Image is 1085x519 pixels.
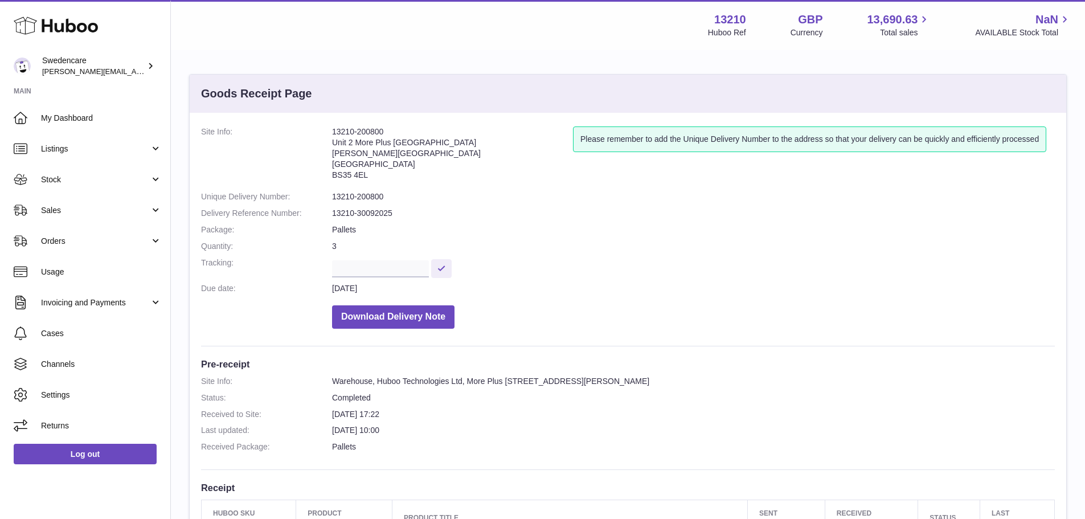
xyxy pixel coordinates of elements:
[332,442,1055,452] dd: Pallets
[332,224,1055,235] dd: Pallets
[1035,12,1058,27] span: NaN
[41,328,162,339] span: Cases
[332,241,1055,252] dd: 3
[332,393,1055,403] dd: Completed
[867,12,931,38] a: 13,690.63 Total sales
[201,358,1055,370] h3: Pre-receipt
[201,191,332,202] dt: Unique Delivery Number:
[41,297,150,308] span: Invoicing and Payments
[201,481,1055,494] h3: Receipt
[332,208,1055,219] dd: 13210-30092025
[332,409,1055,420] dd: [DATE] 17:22
[201,425,332,436] dt: Last updated:
[201,376,332,387] dt: Site Info:
[714,12,746,27] strong: 13210
[332,305,455,329] button: Download Delivery Note
[708,27,746,38] div: Huboo Ref
[14,58,31,75] img: rebecca.fall@swedencare.co.uk
[975,12,1071,38] a: NaN AVAILABLE Stock Total
[201,393,332,403] dt: Status:
[41,420,162,431] span: Returns
[42,67,228,76] span: [PERSON_NAME][EMAIL_ADDRESS][DOMAIN_NAME]
[201,409,332,420] dt: Received to Site:
[41,359,162,370] span: Channels
[791,27,823,38] div: Currency
[573,126,1046,152] div: Please remember to add the Unique Delivery Number to the address so that your delivery can be qui...
[201,283,332,294] dt: Due date:
[41,267,162,277] span: Usage
[41,205,150,216] span: Sales
[880,27,931,38] span: Total sales
[201,126,332,186] dt: Site Info:
[975,27,1071,38] span: AVAILABLE Stock Total
[41,174,150,185] span: Stock
[201,224,332,235] dt: Package:
[201,241,332,252] dt: Quantity:
[201,86,312,101] h3: Goods Receipt Page
[201,208,332,219] dt: Delivery Reference Number:
[332,126,573,186] address: 13210-200800 Unit 2 More Plus [GEOGRAPHIC_DATA] [PERSON_NAME][GEOGRAPHIC_DATA] [GEOGRAPHIC_DATA] ...
[798,12,822,27] strong: GBP
[332,283,1055,294] dd: [DATE]
[41,144,150,154] span: Listings
[42,55,145,77] div: Swedencare
[867,12,918,27] span: 13,690.63
[201,258,332,277] dt: Tracking:
[332,191,1055,202] dd: 13210-200800
[332,425,1055,436] dd: [DATE] 10:00
[14,444,157,464] a: Log out
[41,113,162,124] span: My Dashboard
[41,390,162,401] span: Settings
[201,442,332,452] dt: Received Package:
[332,376,1055,387] dd: Warehouse, Huboo Technologies Ltd, More Plus [STREET_ADDRESS][PERSON_NAME]
[41,236,150,247] span: Orders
